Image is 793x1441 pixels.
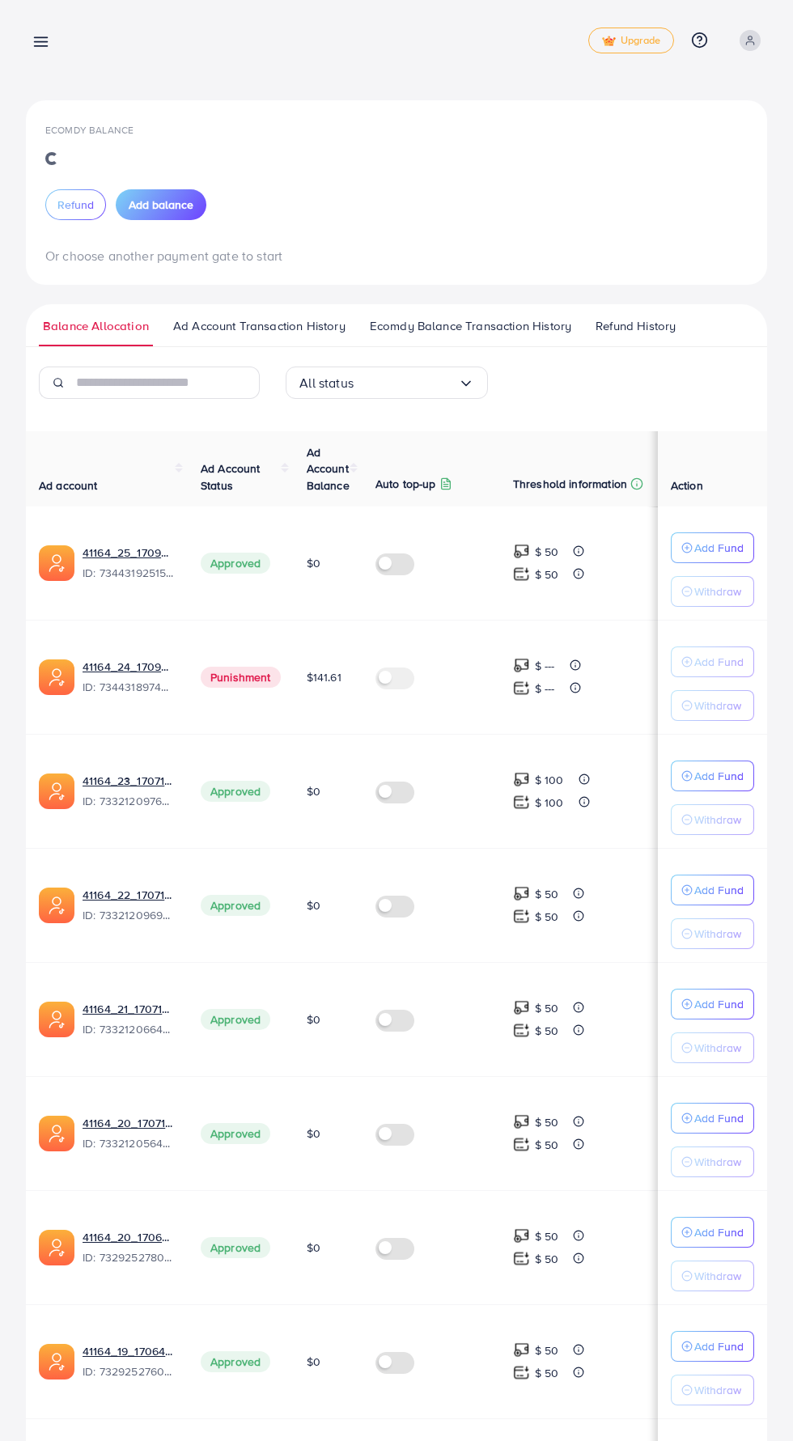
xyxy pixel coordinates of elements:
[83,773,175,810] div: <span class='underline'>41164_23_1707142475983</span></br>7332120976240689154
[83,793,175,809] span: ID: 7332120976240689154
[602,36,616,47] img: tick
[694,1152,741,1172] p: Withdraw
[588,28,674,53] a: tickUpgrade
[513,794,530,811] img: top-up amount
[671,690,754,721] button: Withdraw
[201,460,261,493] span: Ad Account Status
[83,1249,175,1265] span: ID: 7329252780571557890
[39,1002,74,1037] img: ic-ads-acc.e4c84228.svg
[83,1001,175,1017] a: 41164_21_1707142387585
[39,1116,74,1151] img: ic-ads-acc.e4c84228.svg
[671,646,754,677] button: Add Fund
[39,1230,74,1265] img: ic-ads-acc.e4c84228.svg
[671,1103,754,1134] button: Add Fund
[83,659,175,675] a: 41164_24_1709982576916
[535,565,559,584] p: $ 50
[602,35,660,47] span: Upgrade
[694,1337,744,1356] p: Add Fund
[83,1363,175,1380] span: ID: 7329252760468127746
[83,1115,175,1152] div: <span class='underline'>41164_20_1707142368069</span></br>7332120564271874049
[694,1223,744,1242] p: Add Fund
[45,189,106,220] button: Refund
[307,1240,320,1256] span: $0
[307,669,341,685] span: $141.61
[694,1266,741,1286] p: Withdraw
[370,317,571,335] span: Ecomdy Balance Transaction History
[173,317,346,335] span: Ad Account Transaction History
[671,1146,754,1177] button: Withdraw
[83,1001,175,1038] div: <span class='underline'>41164_21_1707142387585</span></br>7332120664427642882
[307,897,320,913] span: $0
[513,1022,530,1039] img: top-up amount
[513,1250,530,1267] img: top-up amount
[39,477,98,494] span: Ad account
[535,998,559,1018] p: $ 50
[513,1341,530,1358] img: top-up amount
[307,783,320,799] span: $0
[535,1113,559,1132] p: $ 50
[307,555,320,571] span: $0
[535,1227,559,1246] p: $ 50
[535,793,564,812] p: $ 100
[45,123,134,137] span: Ecomdy Balance
[694,538,744,557] p: Add Fund
[201,1351,270,1372] span: Approved
[354,371,458,396] input: Search for option
[671,1032,754,1063] button: Withdraw
[83,1343,175,1359] a: 41164_19_1706474666940
[671,532,754,563] button: Add Fund
[535,907,559,926] p: $ 50
[694,582,741,601] p: Withdraw
[83,545,175,561] a: 41164_25_1709982599082
[535,656,555,676] p: $ ---
[43,317,149,335] span: Balance Allocation
[535,1363,559,1383] p: $ 50
[694,696,741,715] p: Withdraw
[671,477,703,494] span: Action
[83,1135,175,1151] span: ID: 7332120564271874049
[513,474,627,494] p: Threshold information
[513,771,530,788] img: top-up amount
[83,1021,175,1037] span: ID: 7332120664427642882
[45,246,748,265] p: Or choose another payment gate to start
[694,994,744,1014] p: Add Fund
[83,1229,175,1245] a: 41164_20_1706474683598
[307,444,350,494] span: Ad Account Balance
[39,773,74,809] img: ic-ads-acc.e4c84228.svg
[535,1249,559,1269] p: $ 50
[513,1227,530,1244] img: top-up amount
[39,888,74,923] img: ic-ads-acc.e4c84228.svg
[671,918,754,949] button: Withdraw
[39,1344,74,1380] img: ic-ads-acc.e4c84228.svg
[39,659,74,695] img: ic-ads-acc.e4c84228.svg
[83,1115,175,1131] a: 41164_20_1707142368069
[694,1108,744,1128] p: Add Fund
[694,810,741,829] p: Withdraw
[694,652,744,672] p: Add Fund
[513,1364,530,1381] img: top-up amount
[83,887,175,924] div: <span class='underline'>41164_22_1707142456408</span></br>7332120969684811778
[694,924,741,943] p: Withdraw
[375,474,436,494] p: Auto top-up
[39,545,74,581] img: ic-ads-acc.e4c84228.svg
[671,1375,754,1405] button: Withdraw
[307,1125,320,1142] span: $0
[286,367,488,399] div: Search for option
[513,543,530,560] img: top-up amount
[83,545,175,582] div: <span class='underline'>41164_25_1709982599082</span></br>7344319251534069762
[671,1217,754,1248] button: Add Fund
[671,1331,754,1362] button: Add Fund
[513,999,530,1016] img: top-up amount
[83,907,175,923] span: ID: 7332120969684811778
[83,1343,175,1380] div: <span class='underline'>41164_19_1706474666940</span></br>7329252760468127746
[83,679,175,695] span: ID: 7344318974215340033
[307,1011,320,1028] span: $0
[513,908,530,925] img: top-up amount
[201,1237,270,1258] span: Approved
[201,553,270,574] span: Approved
[513,885,530,902] img: top-up amount
[201,667,281,688] span: Punishment
[513,1136,530,1153] img: top-up amount
[671,1261,754,1291] button: Withdraw
[201,781,270,802] span: Approved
